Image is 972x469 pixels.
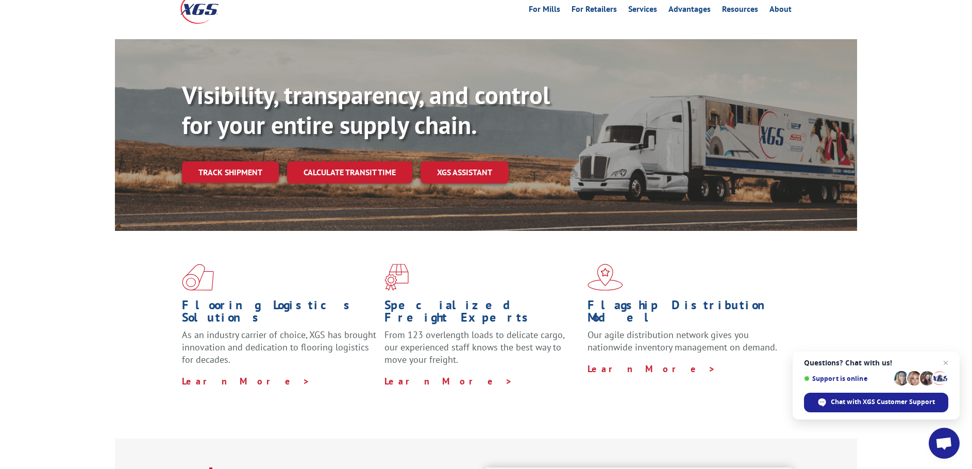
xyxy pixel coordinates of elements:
[831,397,935,407] span: Chat with XGS Customer Support
[421,161,509,183] a: XGS ASSISTANT
[529,5,560,16] a: For Mills
[572,5,617,16] a: For Retailers
[929,428,960,459] div: Open chat
[384,375,513,387] a: Learn More >
[668,5,711,16] a: Advantages
[287,161,412,183] a: Calculate transit time
[588,299,782,329] h1: Flagship Distribution Model
[182,375,310,387] a: Learn More >
[804,359,948,367] span: Questions? Chat with us!
[182,161,279,183] a: Track shipment
[182,79,550,141] b: Visibility, transparency, and control for your entire supply chain.
[804,393,948,412] div: Chat with XGS Customer Support
[182,264,214,291] img: xgs-icon-total-supply-chain-intelligence-red
[182,299,377,329] h1: Flooring Logistics Solutions
[384,299,579,329] h1: Specialized Freight Experts
[722,5,758,16] a: Resources
[384,264,409,291] img: xgs-icon-focused-on-flooring-red
[628,5,657,16] a: Services
[588,264,623,291] img: xgs-icon-flagship-distribution-model-red
[588,363,716,375] a: Learn More >
[182,329,376,365] span: As an industry carrier of choice, XGS has brought innovation and dedication to flooring logistics...
[804,375,891,382] span: Support is online
[384,329,579,375] p: From 123 overlength loads to delicate cargo, our experienced staff knows the best way to move you...
[940,357,952,369] span: Close chat
[769,5,792,16] a: About
[588,329,777,353] span: Our agile distribution network gives you nationwide inventory management on demand.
